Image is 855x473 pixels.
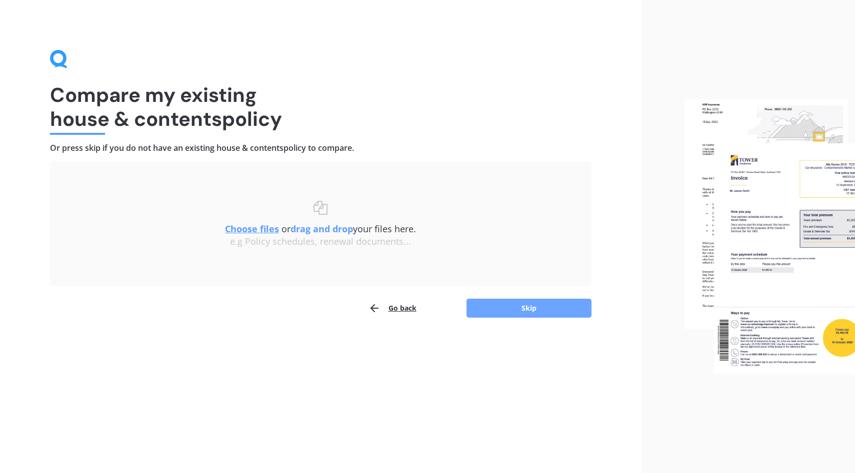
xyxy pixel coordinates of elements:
[368,298,416,318] button: Go back
[466,299,591,318] button: Skip
[684,99,855,374] img: files.webp
[50,83,591,131] h1: Compare my existing house & contents policy
[290,223,353,235] b: drag and drop
[70,236,571,247] div: e.g Policy schedules, renewal documents...
[50,143,591,153] h4: Or press skip if you do not have an existing house & contents policy to compare.
[225,223,279,235] u: Choose files
[225,223,416,235] span: or your files here.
